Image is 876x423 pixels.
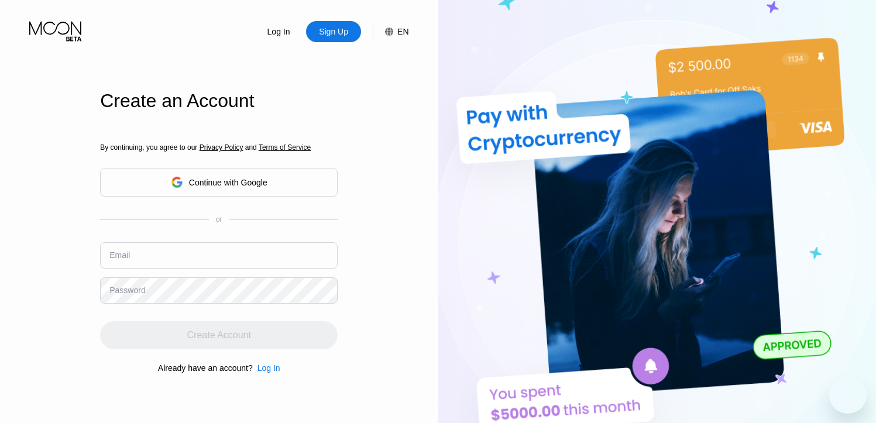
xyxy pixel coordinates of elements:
div: Email [109,250,130,260]
div: Already have an account? [158,363,253,373]
div: Sign Up [318,26,349,37]
div: Log In [266,26,291,37]
div: Create an Account [100,90,338,112]
div: or [216,215,222,223]
div: EN [397,27,408,36]
div: Log In [253,363,280,373]
div: Continue with Google [189,178,267,187]
span: and [243,143,259,152]
span: Terms of Service [259,143,311,152]
div: EN [373,21,408,42]
div: Log In [251,21,306,42]
div: Log In [257,363,280,373]
div: Sign Up [306,21,361,42]
span: Privacy Policy [200,143,243,152]
div: Password [109,286,145,295]
div: By continuing, you agree to our [100,143,338,152]
div: Continue with Google [100,168,338,197]
iframe: Button to launch messaging window [829,376,867,414]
